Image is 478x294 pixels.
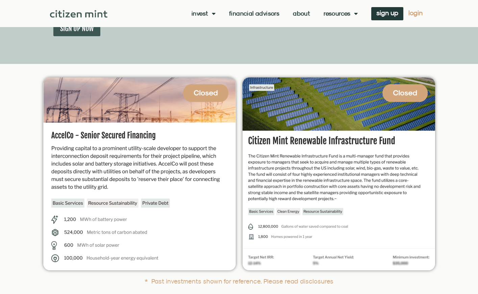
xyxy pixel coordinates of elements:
[192,10,216,17] a: Invest
[60,24,94,33] span: SIGN UP NOW
[408,10,423,15] span: login
[403,7,428,20] a: login
[324,10,358,17] a: Resources
[229,10,279,17] a: Financial Advisors
[376,10,398,15] span: sign up
[192,10,358,17] nav: Menu
[50,10,108,18] img: Citizen Mint
[293,10,310,17] a: About
[145,277,333,285] a: * Past investments shown for reference. Please read disclosures
[371,7,403,20] a: sign up
[53,21,100,36] a: SIGN UP NOW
